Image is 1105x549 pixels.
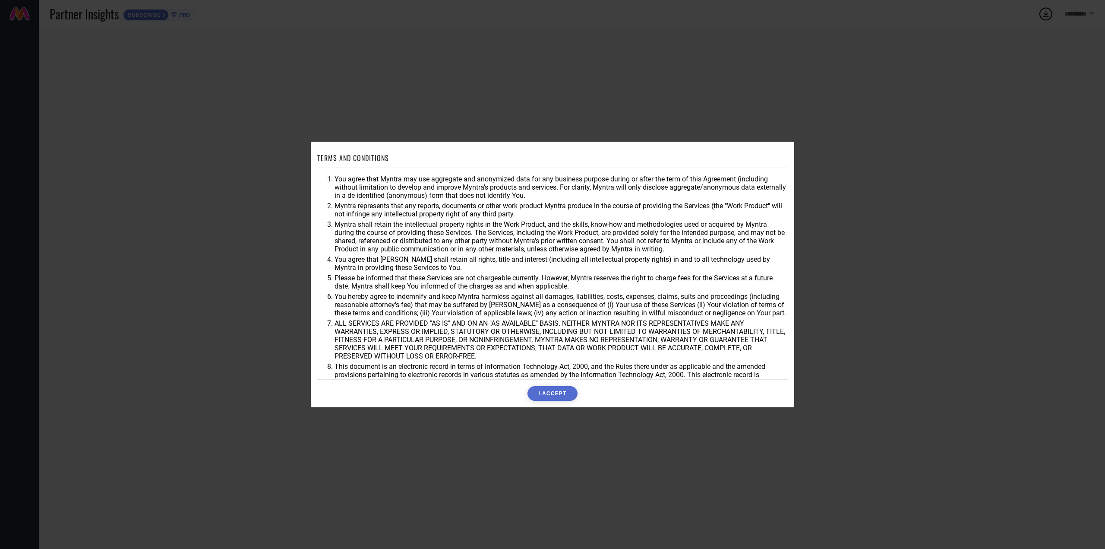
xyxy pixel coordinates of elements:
h1: TERMS AND CONDITIONS [317,153,389,163]
li: Please be informed that these Services are not chargeable currently. However, Myntra reserves the... [335,274,788,290]
li: This document is an electronic record in terms of Information Technology Act, 2000, and the Rules... [335,362,788,387]
li: You hereby agree to indemnify and keep Myntra harmless against all damages, liabilities, costs, e... [335,292,788,317]
li: Myntra represents that any reports, documents or other work product Myntra produce in the course ... [335,202,788,218]
li: You agree that [PERSON_NAME] shall retain all rights, title and interest (including all intellect... [335,255,788,272]
li: ALL SERVICES ARE PROVIDED "AS IS" AND ON AN "AS AVAILABLE" BASIS. NEITHER MYNTRA NOR ITS REPRESEN... [335,319,788,360]
li: Myntra shall retain the intellectual property rights in the Work Product, and the skills, know-ho... [335,220,788,253]
li: You agree that Myntra may use aggregate and anonymized data for any business purpose during or af... [335,175,788,200]
button: I ACCEPT [527,386,577,401]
